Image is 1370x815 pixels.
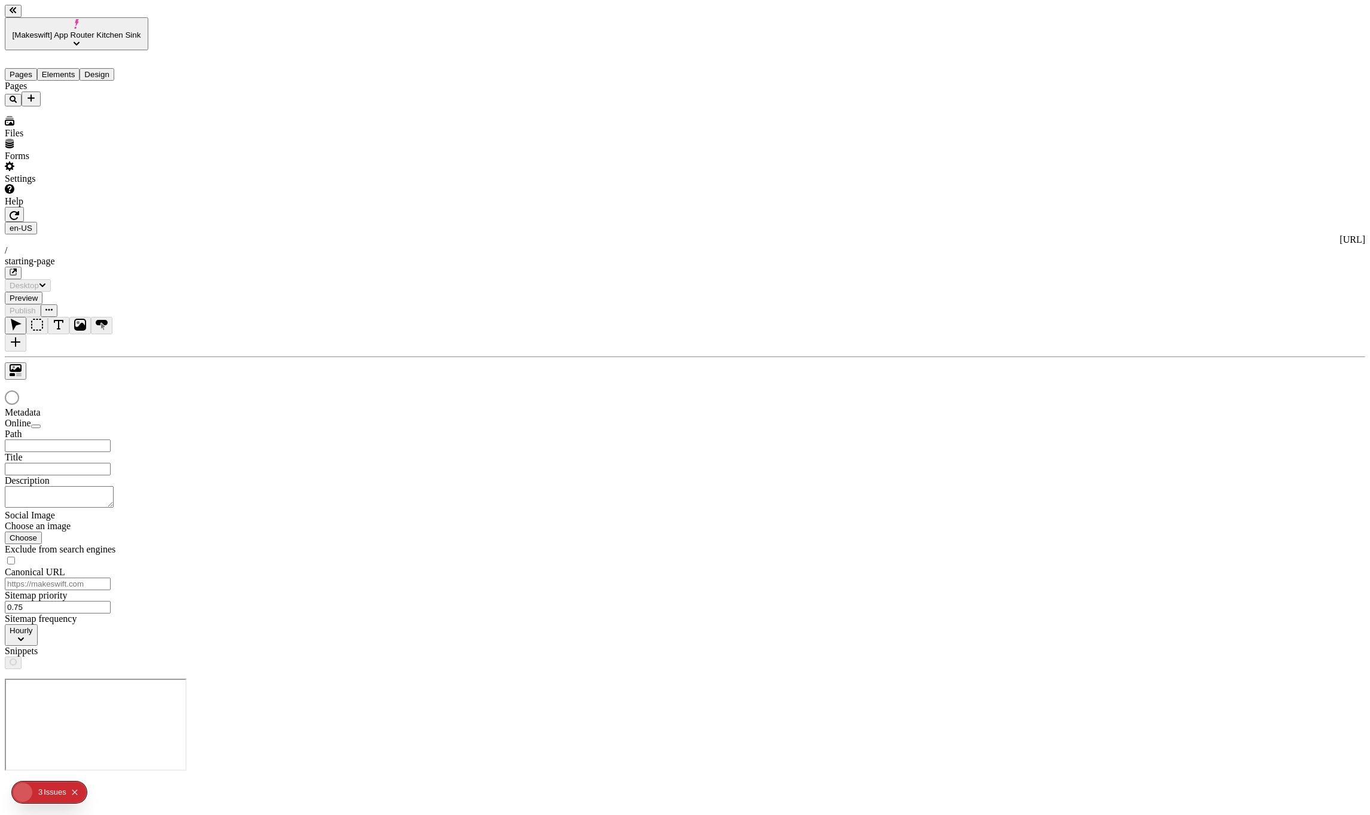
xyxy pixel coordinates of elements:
button: Image [69,317,91,334]
span: Sitemap frequency [5,613,77,624]
button: Desktop [5,279,51,292]
input: https://makeswift.com [5,578,111,590]
div: starting-page [5,256,1365,267]
iframe: Cookie Feature Detection [5,679,187,771]
span: Title [5,452,23,462]
button: Box [26,317,48,334]
span: en-US [10,224,32,233]
span: Social Image [5,510,55,520]
span: Path [5,429,22,439]
div: Files [5,128,148,139]
div: Metadata [5,407,148,418]
div: Forms [5,151,148,161]
span: Choose [10,533,37,542]
button: Elements [37,68,80,81]
div: Help [5,196,148,207]
button: Open locale picker [5,222,37,234]
button: Publish [5,304,41,317]
span: Preview [10,294,38,303]
span: Description [5,475,50,486]
button: Preview [5,292,42,304]
span: Canonical URL [5,567,65,577]
button: Pages [5,68,37,81]
div: Snippets [5,646,148,657]
button: Add new [22,91,41,106]
button: Design [80,68,114,81]
div: Pages [5,81,148,91]
div: / [5,245,1365,256]
span: Desktop [10,281,39,290]
div: Settings [5,173,148,184]
button: Choose [5,532,42,544]
span: Sitemap priority [5,590,67,600]
button: Hourly [5,624,38,646]
button: Text [48,317,69,334]
span: [Makeswift] App Router Kitchen Sink [13,30,141,39]
div: [URL] [5,234,1365,245]
div: Choose an image [5,521,148,532]
span: Exclude from search engines [5,544,115,554]
button: Button [91,317,112,334]
button: [Makeswift] App Router Kitchen Sink [5,17,148,50]
span: Publish [10,306,36,315]
span: Online [5,418,31,428]
span: Hourly [10,626,33,635]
